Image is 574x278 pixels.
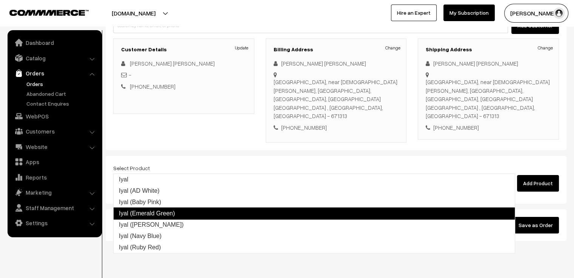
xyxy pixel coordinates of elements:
a: Hire an Expert [391,5,437,21]
a: COMMMERCE [9,8,75,17]
a: Iyal (Baby Pink) [114,197,515,208]
a: Marketing [9,186,99,199]
a: Iyal [114,174,515,185]
div: [PERSON_NAME] [PERSON_NAME] [426,59,551,68]
img: user [553,8,565,19]
a: Iyal ([PERSON_NAME]) [114,219,515,230]
a: Settings [9,216,99,230]
a: My Subscription [443,5,495,21]
h3: Shipping Address [426,46,551,53]
div: [PHONE_NUMBER] [274,123,399,132]
a: [PHONE_NUMBER] [130,83,175,90]
img: COMMMERCE [9,10,89,15]
a: Contact Enquires [25,100,99,108]
a: Orders [9,66,99,80]
button: Add Product [517,175,559,192]
button: [PERSON_NAME] C [504,4,568,23]
a: [PERSON_NAME] [PERSON_NAME] [130,60,215,67]
button: [DOMAIN_NAME] [85,4,182,23]
h3: Customer Details [121,46,246,53]
div: [GEOGRAPHIC_DATA], near [DEMOGRAPHIC_DATA][PERSON_NAME], [GEOGRAPHIC_DATA], [GEOGRAPHIC_DATA], [G... [274,78,399,120]
a: Change [385,45,400,51]
a: Abandoned Cart [25,90,99,98]
a: Catalog [9,51,99,65]
h3: Billing Address [274,46,399,53]
a: Website [9,140,99,154]
a: Customers [9,124,99,138]
a: Orders [25,80,99,88]
button: Save as Order [512,217,559,233]
a: Update [235,45,248,51]
a: Iyal (Navy Blue) [114,230,515,242]
a: Iyal (Ruby Red) [114,242,515,253]
a: WebPOS [9,109,99,123]
a: Dashboard [9,36,99,49]
div: [PHONE_NUMBER] [426,123,551,132]
div: - [121,71,246,79]
a: Staff Management [9,201,99,215]
div: [GEOGRAPHIC_DATA], near [DEMOGRAPHIC_DATA][PERSON_NAME], [GEOGRAPHIC_DATA], [GEOGRAPHIC_DATA], [G... [426,78,551,120]
label: Select Product [113,164,150,172]
div: [PERSON_NAME] [PERSON_NAME] [274,59,399,68]
a: Apps [9,155,99,169]
a: Change [538,45,553,51]
a: Reports [9,170,99,184]
a: Iyal (Emerald Green) [113,207,515,220]
a: Iyal (AD White) [114,185,515,197]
